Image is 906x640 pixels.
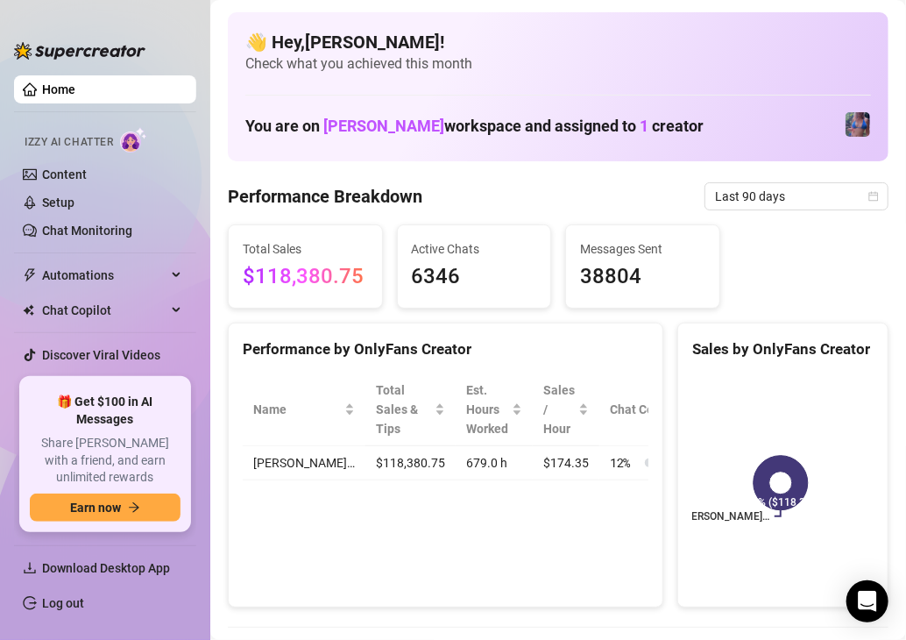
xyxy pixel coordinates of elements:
th: Total Sales & Tips [365,373,456,446]
img: logo-BBDzfeDw.svg [14,42,145,60]
span: 12 % [610,453,638,473]
span: download [23,561,37,575]
div: Performance by OnlyFans Creator [243,338,648,361]
div: Sales by OnlyFans Creator [692,338,874,361]
span: Total Sales & Tips [376,380,431,438]
h4: 👋 Hey, [PERSON_NAME] ! [245,30,871,54]
span: Download Desktop App [42,561,170,575]
span: Earn now [70,501,121,515]
span: Chat Copilot [42,296,166,324]
span: arrow-right [128,501,140,514]
a: Home [42,82,75,96]
img: Jaylie [846,112,870,137]
td: $118,380.75 [365,446,456,480]
span: thunderbolt [23,268,37,282]
th: Name [243,373,365,446]
span: Messages Sent [580,239,705,259]
span: Name [253,400,341,419]
span: Chat Conversion [610,400,723,419]
img: AI Chatter [120,127,147,153]
span: 38804 [580,260,705,294]
span: Automations [42,261,166,289]
span: calendar [868,191,879,202]
td: [PERSON_NAME]… [243,446,365,480]
h4: Performance Breakdown [228,184,422,209]
div: Open Intercom Messenger [846,580,888,622]
span: Sales / Hour [543,380,575,438]
span: Total Sales [243,239,368,259]
div: Est. Hours Worked [466,380,508,438]
td: $174.35 [533,446,599,480]
button: Earn nowarrow-right [30,494,180,522]
text: [PERSON_NAME]… [682,510,769,523]
a: Setup [42,196,74,210]
th: Sales / Hour [533,373,599,446]
a: Content [42,167,87,181]
img: Chat Copilot [23,304,34,316]
a: Chat Monitoring [42,224,132,238]
a: Discover Viral Videos [42,348,160,362]
span: 6346 [412,260,537,294]
span: Izzy AI Chatter [25,134,113,151]
span: Last 90 days [715,183,878,210]
td: 679.0 h [456,446,533,480]
span: Check what you achieved this month [245,54,871,74]
span: Share [PERSON_NAME] with a friend, and earn unlimited rewards [30,435,180,487]
span: 🎁 Get $100 in AI Messages [30,394,180,428]
th: Chat Conversion [599,373,747,446]
span: [PERSON_NAME] [323,117,444,135]
span: 1 [640,117,648,135]
span: Active Chats [412,239,537,259]
h1: You are on workspace and assigned to creator [245,117,704,136]
a: Log out [42,596,84,610]
span: $118,380.75 [243,260,368,294]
